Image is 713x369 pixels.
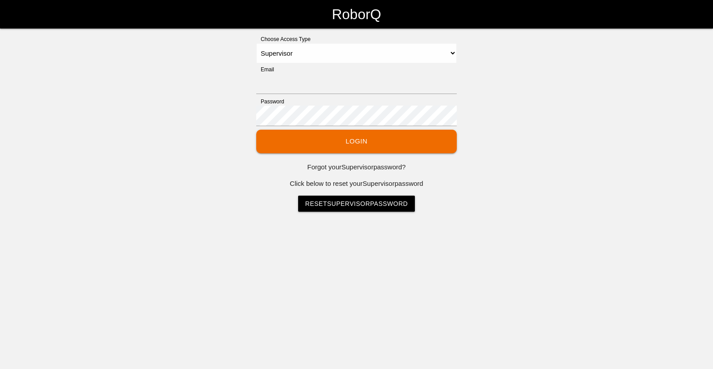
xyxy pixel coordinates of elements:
[298,196,415,212] a: ResetSupervisorPassword
[256,66,274,74] label: Email
[256,162,457,172] p: Forgot your Supervisor password?
[256,130,457,153] button: Login
[256,179,457,189] p: Click below to reset your Supervisor password
[256,98,284,106] label: Password
[256,35,311,43] label: Choose Access Type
